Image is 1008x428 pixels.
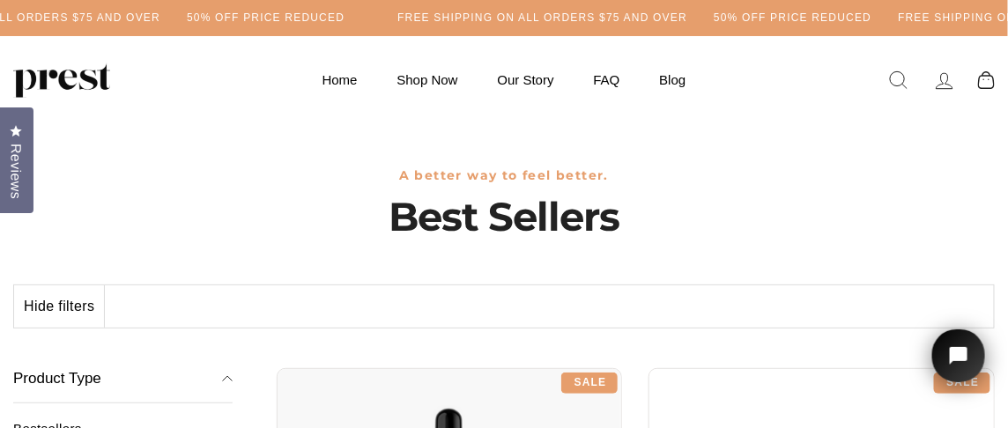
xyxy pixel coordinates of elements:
h5: 50% OFF PRICE REDUCED [714,11,871,26]
a: Shop Now [379,63,475,97]
h3: A better way to feel better. [13,168,995,183]
h5: Free Shipping on all orders $75 and over [397,11,687,26]
a: FAQ [576,63,638,97]
div: Sale [561,373,618,394]
a: Our Story [480,63,572,97]
a: Home [305,63,375,97]
span: Reviews [4,144,27,199]
a: Blog [641,63,703,97]
iframe: Tidio Chat [909,305,1008,428]
h5: 50% OFF PRICE REDUCED [187,11,345,26]
h1: Best Sellers [13,192,995,240]
button: Hide filters [14,285,105,328]
img: PREST ORGANICS [13,63,110,98]
ul: Primary [305,63,704,97]
button: Product Type [13,355,233,404]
